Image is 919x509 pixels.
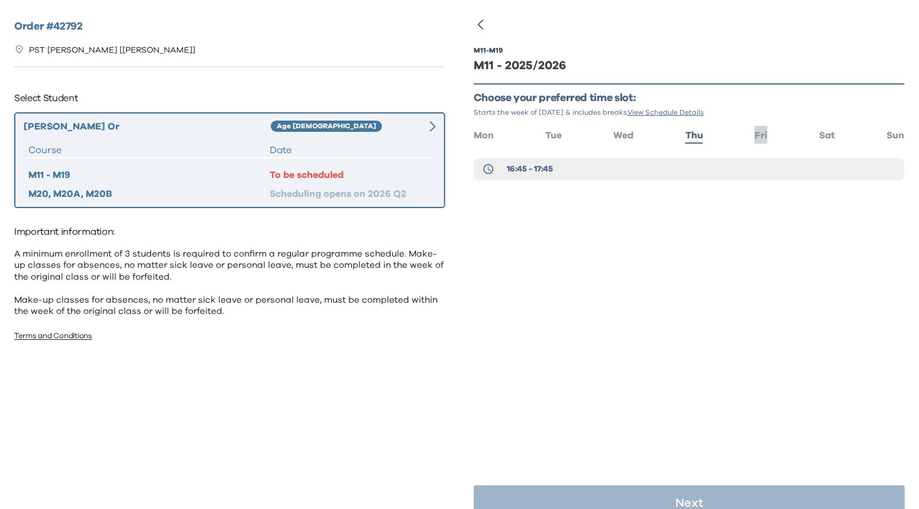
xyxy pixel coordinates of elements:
span: Sat [820,131,836,140]
span: Fri [755,131,768,140]
span: Sun [887,131,905,140]
span: View Schedule Details [627,109,704,116]
button: 16:45 - 17:45 [474,158,905,180]
div: Course [28,143,270,157]
div: M11 - M19 [28,168,270,182]
div: To be scheduled [270,168,431,182]
span: Thu [685,131,703,140]
h2: Order # 42792 [14,19,445,35]
p: Important information: [14,222,445,241]
a: Terms and Conditions [14,332,92,340]
p: PST [PERSON_NAME] [[PERSON_NAME]] [29,44,195,57]
p: Select Student [14,89,445,108]
span: Mon [474,131,494,140]
span: 16:45 - 17:45 [507,163,553,175]
div: M11 - M19 [474,46,503,55]
span: Tue [545,131,562,140]
div: [PERSON_NAME] Or [24,119,271,134]
p: Next [675,497,703,509]
span: Wed [614,131,634,140]
div: M20, M20A, M20B [28,187,270,201]
div: Scheduling opens on 2026 Q2 [270,187,431,201]
p: Starts the week of [DATE] & includes breaks. [474,108,905,117]
div: Age [DEMOGRAPHIC_DATA] [271,121,382,132]
div: Date [270,143,431,157]
p: Choose your preferred time slot: [474,92,905,105]
div: M11 - 2025/2026 [474,57,905,74]
p: A minimum enrollment of 3 students is required to confirm a regular programme schedule. Make-up c... [14,248,445,317]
